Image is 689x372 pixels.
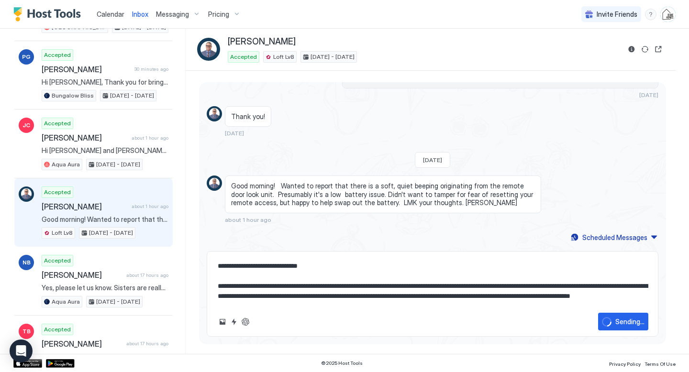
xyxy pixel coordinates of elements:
button: ChatGPT Auto Reply [240,316,251,328]
span: Messaging [156,10,189,19]
span: [PERSON_NAME] [228,36,296,47]
span: Bungalow Bliss [52,91,94,100]
span: Invite Friends [597,10,637,19]
span: Good morning! Wanted to report that there is a soft, quiet beeping originating from the remote do... [231,182,535,207]
span: [DATE] [423,156,442,164]
span: [DATE] - [DATE] [96,160,140,169]
span: Thank you! [231,112,265,121]
span: Hi [PERSON_NAME] and [PERSON_NAME], my sister and I stayed in [GEOGRAPHIC_DATA] this year and abs... [42,146,168,155]
button: Reservation information [626,44,637,55]
span: © 2025 Host Tools [321,360,363,366]
div: Scheduled Messages [582,232,647,242]
span: about 17 hours ago [126,272,168,278]
a: Google Play Store [46,359,75,368]
span: Loft Lv8 [273,53,294,61]
span: [PERSON_NAME] [42,65,131,74]
button: loadingSending... [598,313,648,330]
span: [DATE] [639,91,658,98]
div: Open Intercom Messenger [10,339,33,362]
span: TB [22,327,31,336]
a: Host Tools Logo [13,7,85,22]
span: Hi [PERSON_NAME], Thank you for bringing these issues to our attention. We're glad to hear that y... [42,78,168,87]
span: [PERSON_NAME] [42,339,122,349]
span: Accepted [44,119,71,128]
a: Calendar [97,9,124,19]
button: Quick reply [228,316,240,328]
span: Good morning! Wanted to report that there is a soft, quiet beeping originating from the remote do... [42,215,168,224]
span: Privacy Policy [609,361,641,367]
span: Inbox [132,10,148,18]
span: Pricing [208,10,229,19]
span: Aqua Aura [52,160,80,169]
button: Scheduled Messages [569,231,658,244]
div: User profile [660,7,676,22]
span: Loft Lv8 [52,229,73,237]
span: Accepted [230,53,257,61]
span: [DATE] - [DATE] [96,297,140,306]
span: [DATE] - [DATE] [110,91,154,100]
a: Terms Of Use [645,358,676,368]
span: Terms Of Use [645,361,676,367]
div: loading [602,317,611,327]
span: Calendar [97,10,124,18]
span: Hi, we come to surfside annually and are looking to have our family end of the summer trip in the... [42,352,168,361]
span: [DATE] - [DATE] [89,229,133,237]
span: [PERSON_NAME] [42,270,122,280]
span: Yes, please let us know. Sisters are really looking forward to getting together! If everything go... [42,284,168,292]
span: [PERSON_NAME] [42,202,128,211]
span: about 1 hour ago [132,135,168,141]
span: about 1 hour ago [132,203,168,209]
button: Open reservation [653,44,664,55]
span: JC [22,121,30,130]
span: [PERSON_NAME] [42,133,128,142]
span: 30 minutes ago [134,66,168,72]
span: Accepted [44,256,71,265]
span: Accepted [44,325,71,334]
a: Inbox [132,9,148,19]
span: Accepted [44,188,71,197]
a: App Store [13,359,42,368]
span: PG [22,53,31,61]
span: Accepted [44,51,71,59]
span: about 1 hour ago [225,216,271,223]
span: Aqua Aura [52,297,80,306]
a: Privacy Policy [609,358,641,368]
div: menu [645,9,656,20]
button: Upload image [217,316,228,328]
span: about 17 hours ago [126,340,168,347]
span: [DATE] - [DATE] [311,53,355,61]
span: NB [22,258,31,267]
button: Sync reservation [639,44,651,55]
span: [DATE] [225,130,244,137]
div: Sending... [615,317,645,327]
